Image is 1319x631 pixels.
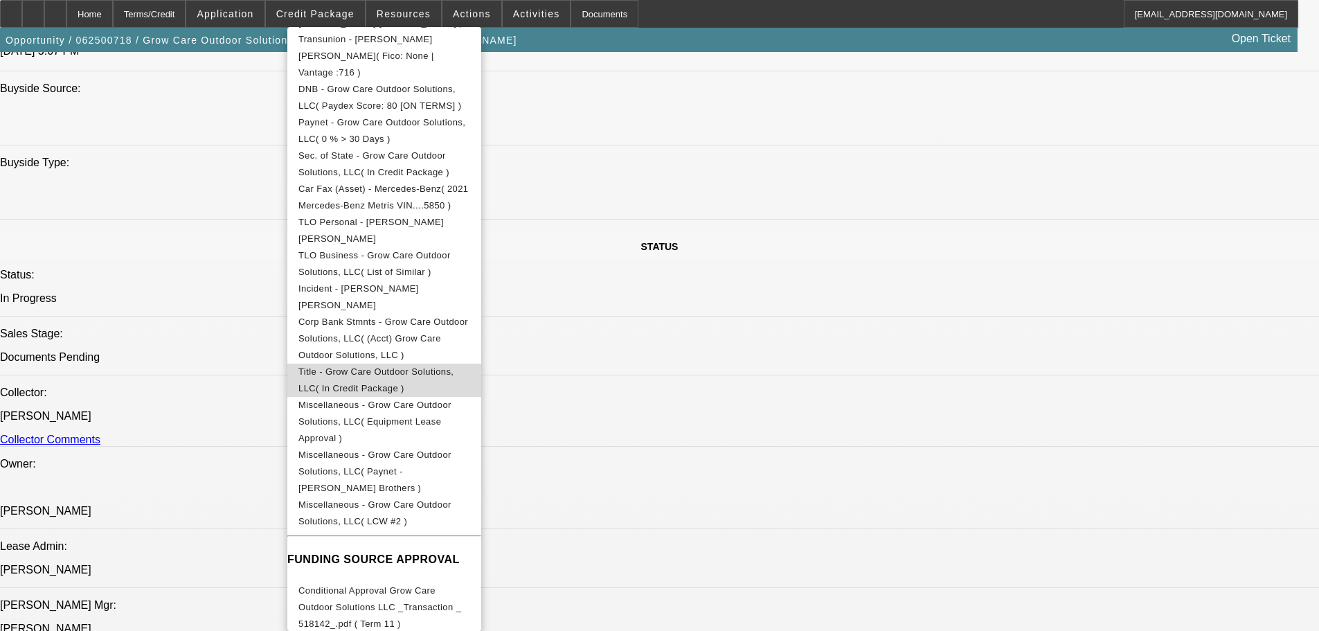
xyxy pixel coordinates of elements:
button: Paynet - Grow Care Outdoor Solutions, LLC( 0 % > 30 Days ) [287,114,481,148]
span: Car Fax (Asset) - Mercedes-Benz( 2021 Mercedes-Benz Metris VIN....5850 ) [298,184,469,211]
span: TLO Business - Grow Care Outdoor Solutions, LLC( List of Similar ) [298,250,451,277]
button: Title - Grow Care Outdoor Solutions, LLC( In Credit Package ) [287,364,481,397]
span: Miscellaneous - Grow Care Outdoor Solutions, LLC( Equipment Lease Approval ) [298,400,451,443]
span: Miscellaneous - Grow Care Outdoor Solutions, LLC( Paynet - [PERSON_NAME] Brothers ) [298,450,451,493]
span: Incident - [PERSON_NAME] [PERSON_NAME] [298,283,419,310]
button: Corp Bank Stmnts - Grow Care Outdoor Solutions, LLC( (Acct) Grow Care Outdoor Solutions, LLC ) [287,314,481,364]
button: Miscellaneous - Grow Care Outdoor Solutions, LLC( LCW #2 ) [287,497,481,530]
button: Incident - Granados Paiz, Jose [287,281,481,314]
span: Title - Grow Care Outdoor Solutions, LLC( In Credit Package ) [298,366,454,393]
span: Sec. of State - Grow Care Outdoor Solutions, LLC( In Credit Package ) [298,150,449,177]
button: TLO Business - Grow Care Outdoor Solutions, LLC( List of Similar ) [287,247,481,281]
span: DNB - Grow Care Outdoor Solutions, LLC( Paydex Score: 80 [ON TERMS] ) [298,84,461,111]
span: Corp Bank Stmnts - Grow Care Outdoor Solutions, LLC( (Acct) Grow Care Outdoor Solutions, LLC ) [298,317,468,360]
span: TLO Personal - [PERSON_NAME] [PERSON_NAME] [298,217,444,244]
span: Transunion - [PERSON_NAME] [PERSON_NAME]( Fico: None | Vantage :716 ) [298,34,434,78]
button: Sec. of State - Grow Care Outdoor Solutions, LLC( In Credit Package ) [287,148,481,181]
button: Miscellaneous - Grow Care Outdoor Solutions, LLC( Paynet - Youngquist Brothers ) [287,447,481,497]
button: Transunion - Granados Paiz, Jose( Fico: None | Vantage :716 ) [287,31,481,81]
span: Miscellaneous - Grow Care Outdoor Solutions, LLC( LCW #2 ) [298,499,451,526]
button: Miscellaneous - Grow Care Outdoor Solutions, LLC( Equipment Lease Approval ) [287,397,481,447]
h4: FUNDING SOURCE APPROVAL [287,551,481,568]
span: Conditional Approval Grow Care Outdoor Solutions LLC _Transaction _ 518142_.pdf ( Term 11 ) [298,585,461,629]
button: Car Fax (Asset) - Mercedes-Benz( 2021 Mercedes-Benz Metris VIN....5850 ) [287,181,481,214]
button: DNB - Grow Care Outdoor Solutions, LLC( Paydex Score: 80 [ON TERMS] ) [287,81,481,114]
button: TLO Personal - Granados Paiz, Jose [287,214,481,247]
span: Paynet - Grow Care Outdoor Solutions, LLC( 0 % > 30 Days ) [298,117,465,144]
